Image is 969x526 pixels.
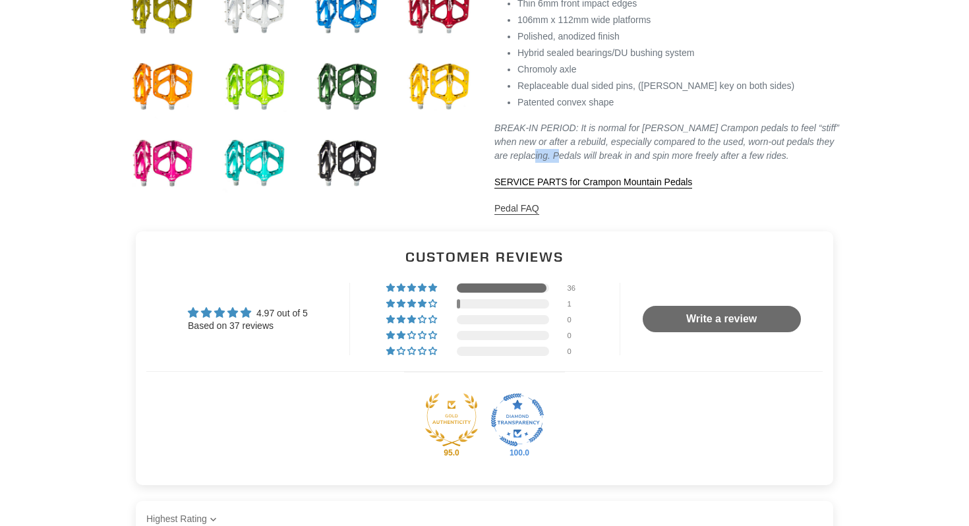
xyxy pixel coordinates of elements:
[491,394,544,446] a: Judge.me Diamond Transparent Shop medal 100.0
[425,394,478,450] div: Gold Authentic Shop. At least 95% of published reviews are verified reviews
[643,306,801,332] a: Write a review
[491,394,544,450] div: Diamond Transparent Shop. Published 100% of verified reviews received in total
[494,177,692,189] a: SERVICE PARTS for Crampon Mountain Pedals
[188,305,308,320] div: Average rating is 4.97 stars
[218,51,290,123] img: Load image into Gallery viewer, fern-green
[425,394,478,446] a: Judge.me Gold Authentic Shop medal 95.0
[491,394,544,446] img: Judge.me Diamond Transparent Shop medal
[494,123,839,161] em: BREAK-IN PERIOD: It is normal for [PERSON_NAME] Crampon pedals to feel “stiff” when new or after ...
[494,203,539,215] a: Pedal FAQ
[218,127,290,200] img: Load image into Gallery viewer, turquoise
[517,79,844,93] li: Replaceable dual sided pins, ([PERSON_NAME] key on both sides)
[568,283,583,293] div: 36
[507,448,528,458] div: 100.0
[125,51,198,123] img: Load image into Gallery viewer, orange
[310,51,382,123] img: Load image into Gallery viewer, PNW-green
[494,177,692,187] span: SERVICE PARTS for Crampon Mountain Pedals
[310,127,382,200] img: Load image into Gallery viewer, black
[517,30,844,44] li: Polished, anodized finish
[125,127,198,200] img: Load image into Gallery viewer, pink
[517,63,844,76] li: Chromoly axle
[568,299,583,308] div: 1
[517,13,844,27] li: 106mm x 112mm wide platforms
[402,51,475,123] img: Load image into Gallery viewer, gold
[146,247,823,266] h2: Customer Reviews
[517,96,844,109] li: Patented convex shape
[517,46,844,60] li: Hybrid sealed bearings/DU bushing system
[386,299,439,308] div: 3% (1) reviews with 4 star rating
[256,308,308,318] span: 4.97 out of 5
[425,394,478,446] img: Judge.me Gold Authentic Shop medal
[441,448,462,458] div: 95.0
[386,283,439,293] div: 97% (36) reviews with 5 star rating
[188,320,308,333] div: Based on 37 reviews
